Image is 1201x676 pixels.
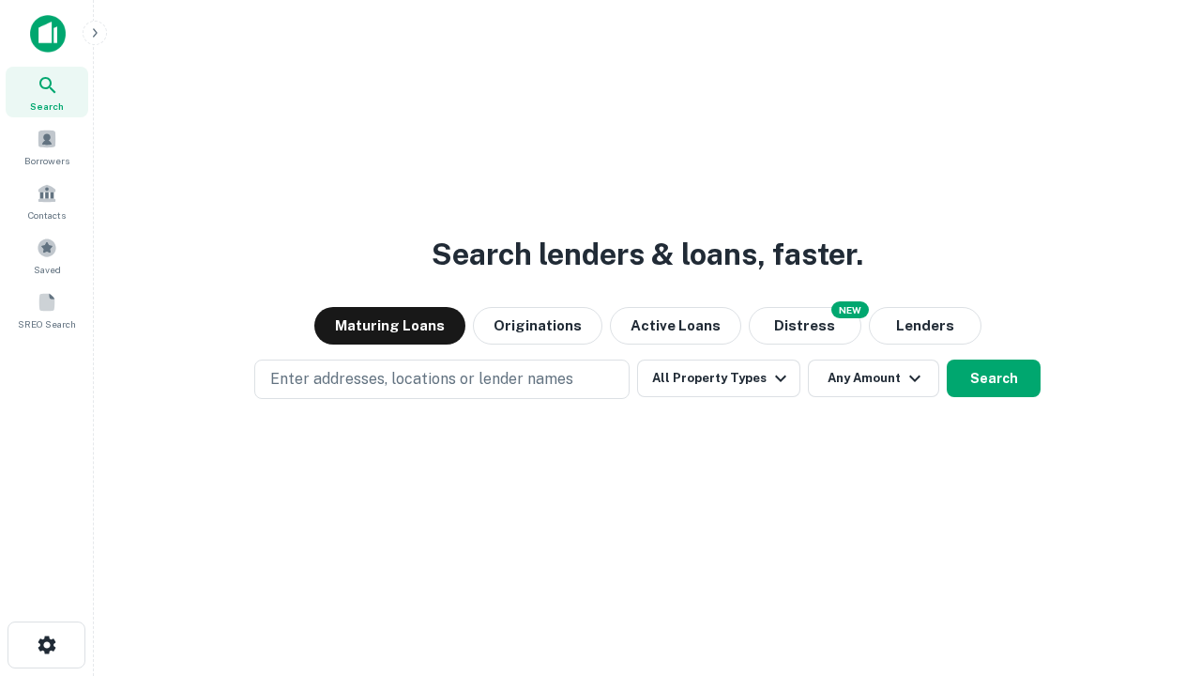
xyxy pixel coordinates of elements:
[30,99,64,114] span: Search
[30,15,66,53] img: capitalize-icon.png
[28,207,66,223] span: Contacts
[1107,526,1201,616] iframe: Chat Widget
[432,232,863,277] h3: Search lenders & loans, faster.
[6,230,88,281] a: Saved
[270,368,573,391] p: Enter addresses, locations or lender names
[869,307,981,345] button: Lenders
[6,121,88,172] a: Borrowers
[34,262,61,277] span: Saved
[610,307,741,345] button: Active Loans
[947,360,1041,397] button: Search
[749,307,861,345] button: Search distressed loans with lien and other non-mortgage details.
[18,316,76,331] span: SREO Search
[24,153,69,168] span: Borrowers
[314,307,465,345] button: Maturing Loans
[6,176,88,226] a: Contacts
[831,301,869,318] div: NEW
[473,307,602,345] button: Originations
[6,284,88,335] a: SREO Search
[254,360,630,399] button: Enter addresses, locations or lender names
[808,360,939,397] button: Any Amount
[6,67,88,117] a: Search
[637,360,800,397] button: All Property Types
